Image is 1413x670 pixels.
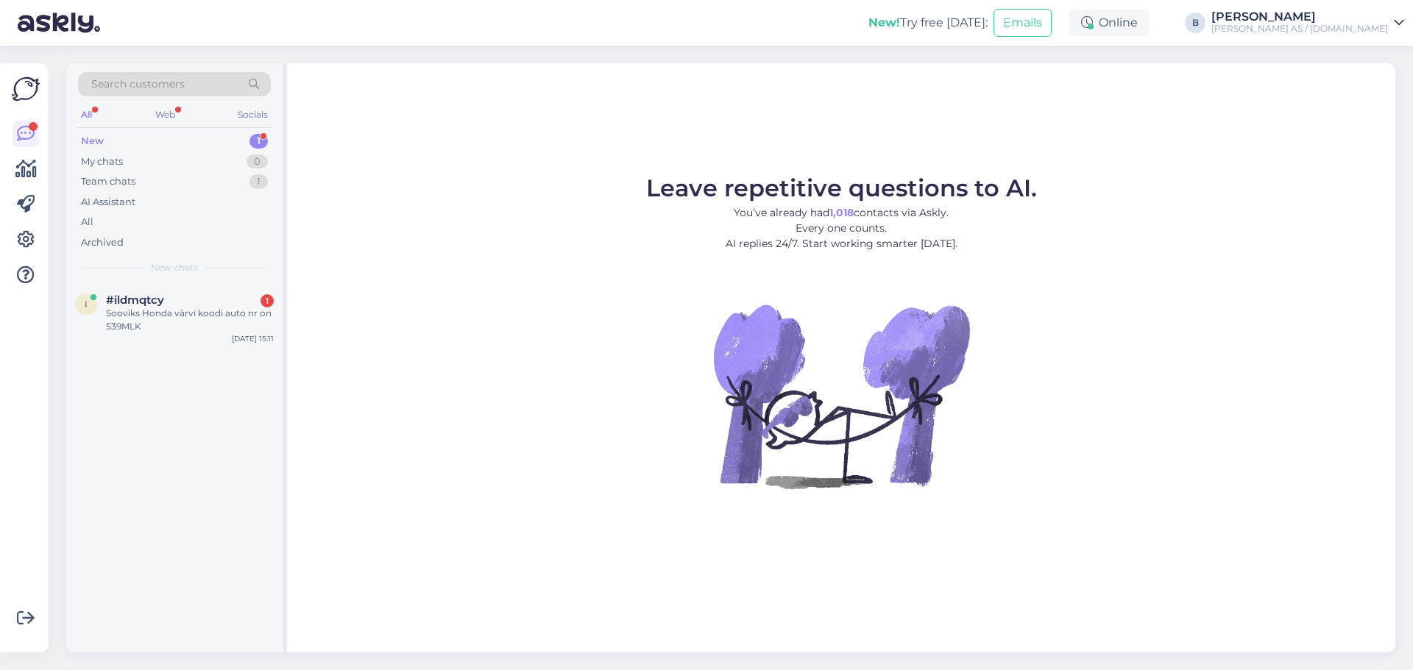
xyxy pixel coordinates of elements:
[1185,13,1205,33] div: B
[81,195,135,210] div: AI Assistant
[646,174,1037,202] span: Leave repetitive questions to AI.
[81,174,135,189] div: Team chats
[1211,11,1388,23] div: [PERSON_NAME]
[247,154,268,169] div: 0
[829,206,854,219] b: 1,018
[1211,11,1404,35] a: [PERSON_NAME][PERSON_NAME] AS / [DOMAIN_NAME]
[646,205,1037,252] p: You’ve already had contacts via Askly. Every one counts. AI replies 24/7. Start working smarter [...
[1069,10,1150,36] div: Online
[1211,23,1388,35] div: [PERSON_NAME] AS / [DOMAIN_NAME]
[868,15,900,29] b: New!
[232,333,274,344] div: [DATE] 15:11
[81,235,124,250] div: Archived
[249,134,268,149] div: 1
[868,14,988,32] div: Try free [DATE]:
[994,9,1052,37] button: Emails
[235,105,271,124] div: Socials
[249,174,268,189] div: 1
[12,75,40,103] img: Askly Logo
[709,263,974,528] img: No Chat active
[81,134,104,149] div: New
[81,154,123,169] div: My chats
[78,105,95,124] div: All
[81,215,93,229] div: All
[106,307,274,333] div: Sooviks Honda värvi koodi auto nr on 539MLK
[91,76,185,92] span: Search customers
[151,261,198,274] span: New chats
[261,294,274,307] div: 1
[106,293,164,307] span: #ildmqtcy
[85,299,88,310] span: i
[152,105,178,124] div: Web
